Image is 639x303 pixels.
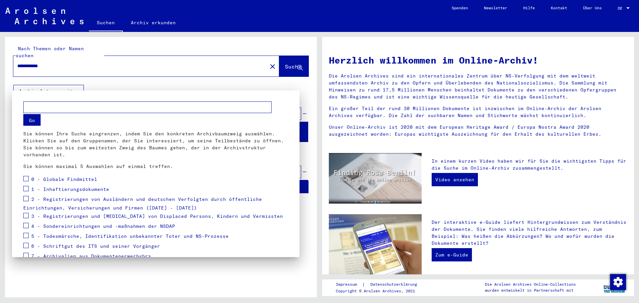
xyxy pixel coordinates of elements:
img: Zustimmung ändern [610,274,626,290]
span: 3 - Registrierungen und [MEDICAL_DATA] von Displaced Persons, Kindern und Vermissten [31,213,283,219]
span: 2 - Registrierungen von Ausländern und deutschen Verfolgten durch öffentliche Einrichtungen, Vers... [23,196,262,211]
span: 1 - Inhaftierungsdokumente [31,186,109,192]
span: 0 - Globale Findmittel [31,176,97,182]
p: Sie können maximal 5 Auswahlen auf einmal treffen. [23,163,288,170]
span: 6 - Schriftgut des ITS und seiner Vorgänger [31,243,160,249]
span: 7 - Archivalien aus Dokumentenerwerb<br> [31,253,151,259]
span: 5 - Todesmärsche, Identifikation unbekannter Toter und NS-Prozesse [31,233,229,239]
button: Go [23,114,41,126]
p: Sie können Ihre Suche eingrenzen, indem Sie den konkreten Archivbaumzweig auswählen. Klicken Sie ... [23,130,288,158]
span: 4 - Sondereinrichtungen und -maßnahmen der NSDAP [31,223,175,229]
